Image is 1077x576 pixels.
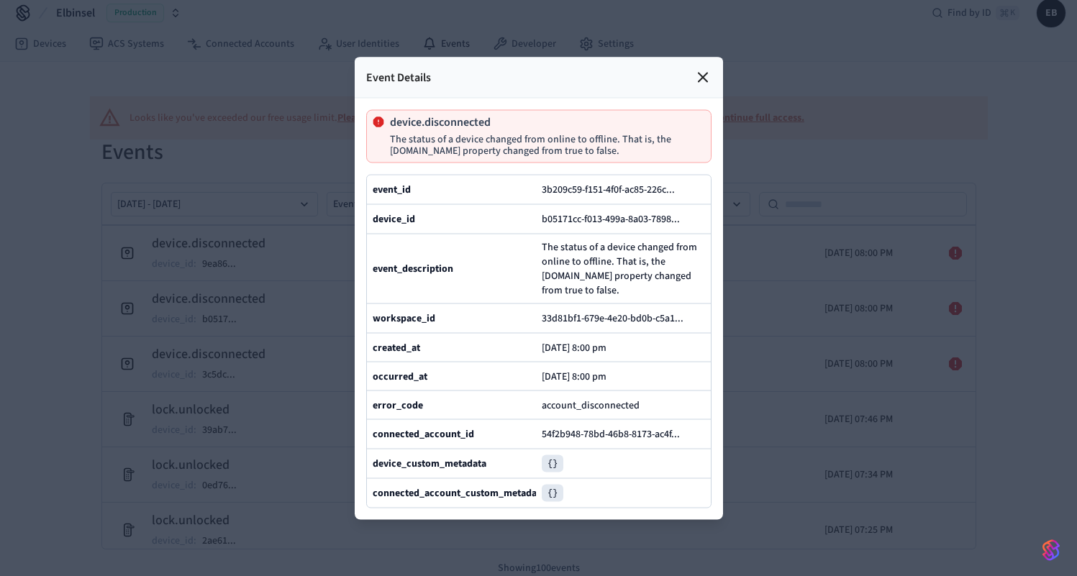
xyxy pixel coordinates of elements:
b: workspace_id [373,311,435,325]
b: occurred_at [373,369,427,383]
pre: {} [542,454,563,472]
button: 3b209c59-f151-4f0f-ac85-226c... [539,180,689,198]
p: The status of a device changed from online to offline. That is, the [DOMAIN_NAME] property change... [390,133,699,156]
p: [DATE] 8:00 pm [542,370,606,382]
pre: {} [542,484,563,501]
button: b05171cc-f013-499a-8a03-7898... [539,210,694,227]
b: created_at [373,340,420,355]
p: device.disconnected [390,116,699,127]
p: [DATE] 8:00 pm [542,342,606,353]
button: 54f2b948-78bd-46b8-8173-ac4f... [539,425,694,442]
b: connected_account_id [373,426,474,441]
b: event_description [373,261,453,275]
b: event_id [373,182,411,196]
b: connected_account_custom_metadata [373,485,545,500]
button: 33d81bf1-679e-4e20-bd0b-c5a1... [539,309,698,326]
b: device_id [373,211,415,226]
b: error_code [373,398,423,412]
img: SeamLogoGradient.69752ec5.svg [1042,539,1060,562]
span: account_disconnected [542,398,640,412]
span: The status of a device changed from online to offline. That is, the [DOMAIN_NAME] property change... [542,239,705,297]
p: Event Details [366,68,431,86]
b: device_custom_metadata [373,456,486,470]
